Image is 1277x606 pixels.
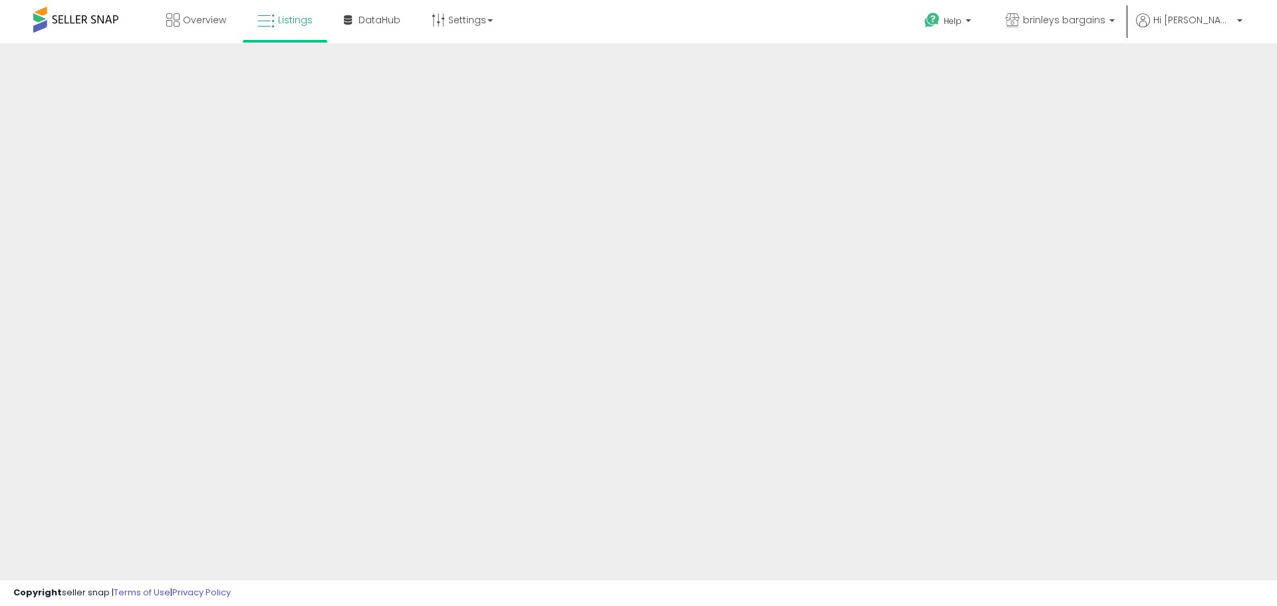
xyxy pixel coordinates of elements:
[1023,13,1105,27] span: brinleys bargains
[1153,13,1233,27] span: Hi [PERSON_NAME]
[172,586,231,599] a: Privacy Policy
[914,2,984,43] a: Help
[183,13,226,27] span: Overview
[114,586,170,599] a: Terms of Use
[924,12,940,29] i: Get Help
[358,13,400,27] span: DataHub
[1136,13,1242,43] a: Hi [PERSON_NAME]
[944,15,962,27] span: Help
[13,587,231,599] div: seller snap | |
[13,586,62,599] strong: Copyright
[278,13,313,27] span: Listings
